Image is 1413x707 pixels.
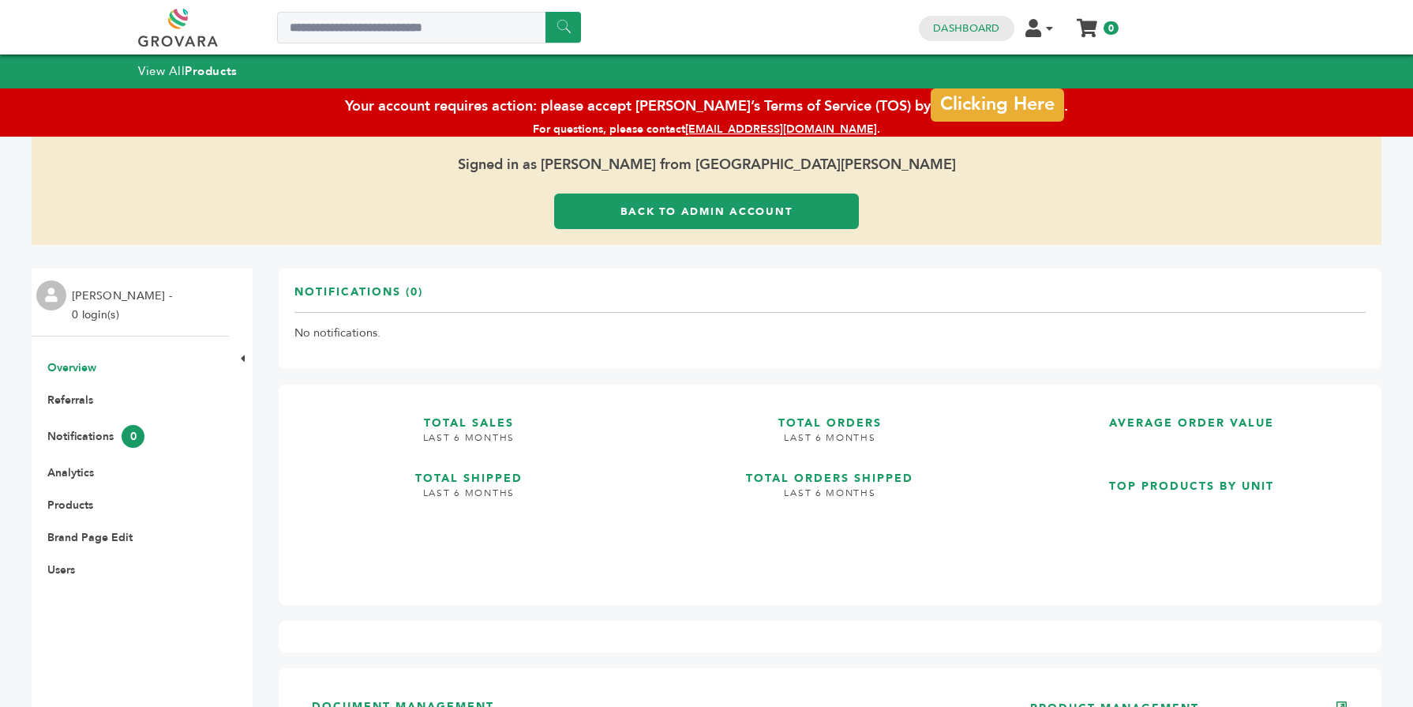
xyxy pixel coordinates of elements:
a: Notifications0 [47,429,144,444]
a: Brand Page Edit [47,530,133,545]
a: TOTAL ORDERS LAST 6 MONTHS TOTAL ORDERS SHIPPED LAST 6 MONTHS [656,401,1005,577]
h3: TOTAL ORDERS [656,401,1005,431]
span: Signed in as [PERSON_NAME] from [GEOGRAPHIC_DATA][PERSON_NAME] [32,137,1381,194]
a: TOP PRODUCTS BY UNIT [1017,464,1366,577]
h4: LAST 6 MONTHS [294,431,643,457]
input: Search a product or brand... [277,12,581,43]
a: Products [47,498,93,513]
h3: Notifications (0) [294,284,423,312]
img: profile.png [36,280,66,310]
a: Users [47,562,75,577]
a: Dashboard [933,21,999,36]
a: Analytics [47,465,94,480]
a: AVERAGE ORDER VALUE [1017,401,1366,451]
h4: LAST 6 MONTHS [656,431,1005,457]
h3: TOP PRODUCTS BY UNIT [1017,464,1366,495]
a: [EMAIL_ADDRESS][DOMAIN_NAME] [685,122,877,137]
a: View AllProducts [138,63,238,79]
a: Back to Admin Account [554,194,859,229]
h3: TOTAL SALES [294,401,643,431]
td: No notifications. [294,313,1366,354]
a: TOTAL SALES LAST 6 MONTHS TOTAL SHIPPED LAST 6 MONTHS [294,401,643,577]
li: [PERSON_NAME] - 0 login(s) [72,287,176,325]
h4: LAST 6 MONTHS [656,487,1005,512]
h3: TOTAL SHIPPED [294,456,643,487]
a: Clicking Here [931,88,1063,122]
span: 0 [1104,21,1119,35]
a: Referrals [47,393,93,408]
a: My Cart [1078,14,1096,31]
strong: Products [185,63,237,79]
h3: TOTAL ORDERS SHIPPED [656,456,1005,487]
span: 0 [122,425,144,448]
h3: AVERAGE ORDER VALUE [1017,401,1366,431]
h4: LAST 6 MONTHS [294,487,643,512]
a: Overview [47,360,96,375]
